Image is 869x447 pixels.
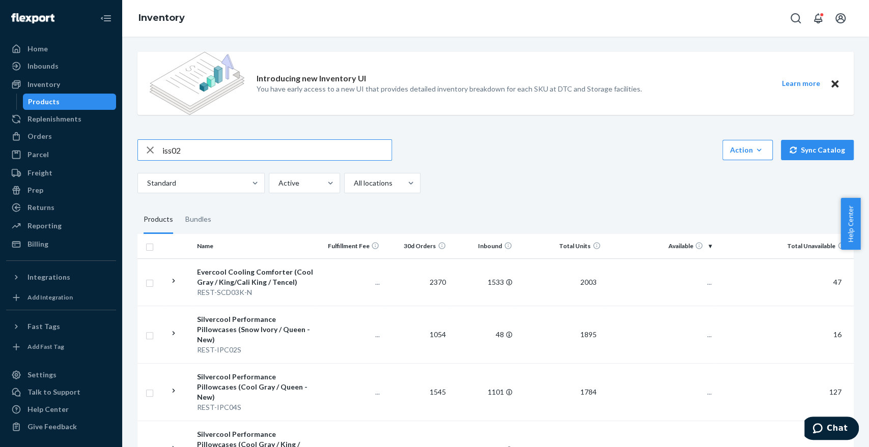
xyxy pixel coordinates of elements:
p: ... [609,387,711,397]
td: 1545 [383,363,450,421]
td: 1533 [450,258,516,306]
p: ... [321,387,379,397]
button: Talk to Support [6,384,116,400]
div: Returns [27,202,54,213]
button: Help Center [840,198,860,250]
div: Prep [27,185,43,195]
th: 30d Orders [383,234,450,258]
a: Parcel [6,146,116,163]
div: REST-IPC04S [197,402,313,412]
td: 48 [450,306,516,363]
div: Give Feedback [27,422,77,432]
th: Fulfillment Fee [317,234,383,258]
td: 1054 [383,306,450,363]
div: Settings [27,370,57,380]
td: 2370 [383,258,450,306]
div: Reporting [27,221,62,231]
a: Prep [6,182,116,198]
button: Open Search Box [786,8,806,28]
input: Active [277,178,278,188]
th: Available [605,234,715,258]
a: Home [6,41,116,57]
a: Help Center [6,401,116,418]
a: Inventory [138,12,185,23]
span: 1895 [576,330,601,339]
div: Replenishments [27,114,81,124]
div: Inbounds [27,61,59,71]
div: Integrations [27,272,70,282]
div: REST-SCD03K-N [197,287,313,297]
button: Learn more [775,77,826,90]
a: Add Integration [6,289,116,306]
button: Give Feedback [6,419,116,435]
button: Open account menu [830,8,851,28]
a: Replenishments [6,111,116,127]
span: 2003 [576,278,601,286]
div: Freight [27,168,52,178]
p: You have early access to a new UI that provides detailed inventory breakdown for each SKU at DTC ... [257,84,642,94]
a: Inbounds [6,58,116,74]
a: Products [23,94,117,110]
div: Action [730,145,765,155]
a: Billing [6,236,116,252]
div: Add Fast Tag [27,342,64,351]
button: Sync Catalog [781,140,854,160]
th: Name [193,234,317,258]
span: 127 [825,388,846,396]
div: Billing [27,239,48,249]
iframe: Opens a widget where you can chat to one of our agents [804,416,859,442]
p: Introducing new Inventory UI [257,73,366,84]
a: Returns [6,199,116,216]
div: Bundles [185,205,211,234]
div: Help Center [27,404,69,414]
p: ... [609,277,711,287]
td: 1101 [450,363,516,421]
a: Inventory [6,76,116,93]
a: Freight [6,165,116,181]
div: Home [27,44,48,54]
p: ... [321,277,379,287]
div: Inventory [27,79,60,90]
div: Talk to Support [27,387,80,397]
span: 47 [829,278,846,286]
th: Total Unavailable [715,234,854,258]
div: Fast Tags [27,321,60,332]
a: Add Fast Tag [6,339,116,355]
div: Products [144,205,173,234]
th: Total Units [516,234,605,258]
div: Products [28,97,60,107]
a: Reporting [6,218,116,234]
div: Evercool Cooling Comforter (Cool Gray / King/Cali King / Tencel) [197,267,313,287]
a: Orders [6,128,116,144]
button: Integrations [6,269,116,285]
th: Inbound [450,234,516,258]
input: All locations [353,178,354,188]
button: Close [828,77,842,90]
div: Silvercool Performance Pillowcases (Cool Gray / Queen - New) [197,372,313,402]
input: Standard [146,178,147,188]
span: 16 [829,330,846,339]
div: Orders [27,131,52,141]
div: Add Integration [27,293,73,302]
div: Parcel [27,150,49,160]
button: Fast Tags [6,318,116,335]
div: Silvercool Performance Pillowcases (Snow Ivory / Queen - New) [197,314,313,345]
div: REST-IPC02S [197,345,313,355]
img: Flexport logo [11,13,54,23]
p: ... [609,330,711,340]
button: Close Navigation [96,8,116,28]
ol: breadcrumbs [130,4,193,33]
a: Settings [6,367,116,383]
span: 1784 [576,388,601,396]
button: Action [722,140,773,160]
button: Open notifications [808,8,828,28]
input: Search inventory by name or sku [162,140,391,160]
p: ... [321,330,379,340]
img: new-reports-banner-icon.82668bd98b6a51aee86340f2a7b77ae3.png [150,52,244,115]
